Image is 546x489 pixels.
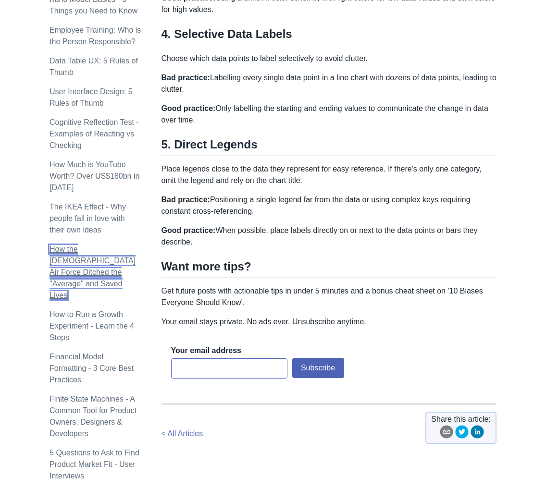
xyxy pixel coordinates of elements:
[440,425,453,442] button: email
[50,26,141,46] a: Employee Training: Who is the Person Responsible?
[50,245,136,299] a: How the [DEMOGRAPHIC_DATA] Air Force Ditched the "Average" and Saved Lives
[50,449,139,480] a: 5 Questions to Ask to Find Product Market Fit - User Interviews
[161,104,216,112] strong: Good practice:
[161,27,496,45] h2: 4. Selective Data Labels
[455,425,469,442] button: twitter
[50,310,134,342] a: How to Run a Growth Experiment - Learn the 4 Steps
[161,73,210,82] strong: Bad practice:
[50,160,139,192] a: How Much is YouTube Worth? Over US$180bn in [DATE]
[50,87,133,107] a: User Interface Design: 5 Rules of Thumb
[292,358,344,378] button: Subscribe
[161,53,496,64] p: Choose which data points to label selectively to avoid clutter.
[161,226,216,234] strong: Good practice:
[50,395,136,438] a: Finite State Machines - A Common Tool for Product Owners, Designers & Developers
[50,57,138,76] a: Data Table UX: 5 Rules of Thumb
[161,259,496,278] h2: Want more tips?
[471,425,484,442] button: linkedin
[161,194,496,217] p: Positioning a single legend far from the data or using complex keys requiring constant cross-refe...
[161,225,496,248] p: When possible, place labels directly on or next to the data points or bars they describe.
[50,203,126,234] a: The IKEA Effect - Why people fall in love with their own ideas
[161,103,496,126] p: Only labelling the starting and ending values to communicate the change in data over time.
[161,429,203,438] a: < All Articles
[50,353,134,384] a: Financial Model Formatting - 3 Core Best Practices
[161,163,496,186] p: Place legends close to the data they represent for easy reference. If there's only one category, ...
[50,118,139,149] a: Cognitive Reflection Test - Examples of Reacting vs Checking
[431,414,491,425] span: Share this article:
[171,345,241,356] label: Your email address
[161,196,210,204] strong: Bad practice:
[161,137,496,156] h2: 5. Direct Legends
[161,316,496,328] p: Your email stays private. No ads ever. Unsubscribe anytime.
[161,285,496,308] p: Get future posts with actionable tips in under 5 minutes and a bonus cheat sheet on '10 Biases Ev...
[161,72,496,95] p: Labelling every single data point in a line chart with dozens of data points, leading to clutter.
